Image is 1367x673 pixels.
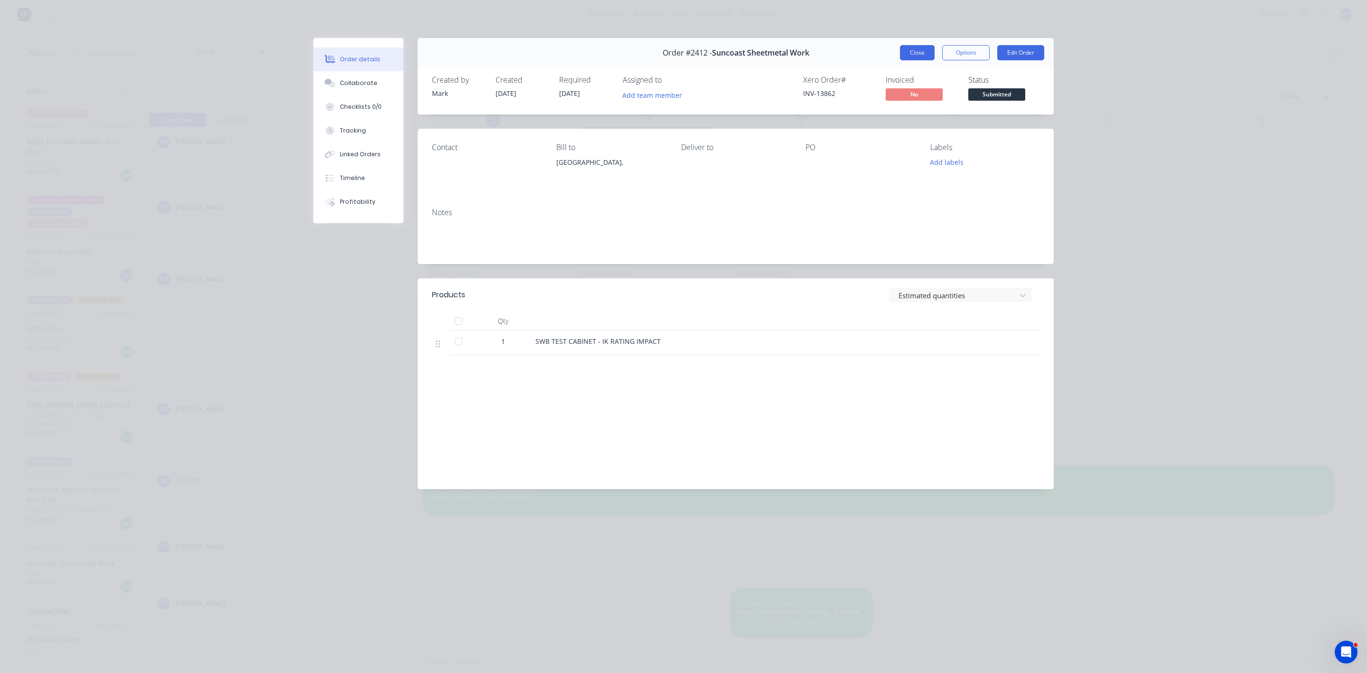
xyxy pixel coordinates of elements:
[968,88,1025,100] span: Submitted
[313,95,403,119] button: Checklists 0/0
[340,79,377,87] div: Collaborate
[618,88,687,101] button: Add team member
[340,174,365,182] div: Timeline
[663,48,712,57] span: Order #2412 -
[340,126,366,135] div: Tracking
[496,76,548,85] div: Created
[623,76,718,85] div: Assigned to
[886,76,957,85] div: Invoiced
[968,88,1025,103] button: Submitted
[559,76,611,85] div: Required
[712,48,809,57] span: Suncoast Sheetmetal Work
[556,143,665,152] div: Bill to
[930,143,1039,152] div: Labels
[997,45,1044,60] button: Edit Order
[313,190,403,214] button: Profitability
[803,88,874,98] div: INV-13862
[340,55,380,64] div: Order details
[313,166,403,190] button: Timeline
[535,337,661,346] span: SWB TEST CABINET - IK RATING IMPACT
[556,156,665,186] div: [GEOGRAPHIC_DATA],
[313,71,403,95] button: Collaborate
[805,143,915,152] div: PO
[313,142,403,166] button: Linked Orders
[900,45,935,60] button: Close
[432,289,465,301] div: Products
[340,150,381,159] div: Linked Orders
[496,89,516,98] span: [DATE]
[942,45,990,60] button: Options
[432,208,1039,217] div: Notes
[432,143,541,152] div: Contact
[968,76,1039,85] div: Status
[501,336,505,346] span: 1
[313,119,403,142] button: Tracking
[340,103,382,111] div: Checklists 0/0
[340,198,375,206] div: Profitability
[681,143,790,152] div: Deliver to
[556,156,665,169] div: [GEOGRAPHIC_DATA],
[559,89,580,98] span: [DATE]
[623,88,687,101] button: Add team member
[925,156,968,169] button: Add labels
[803,76,874,85] div: Xero Order #
[475,312,532,331] div: Qty
[432,76,484,85] div: Created by
[886,88,943,100] span: No
[1335,641,1358,664] iframe: Intercom live chat
[313,47,403,71] button: Order details
[432,88,484,98] div: Mark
